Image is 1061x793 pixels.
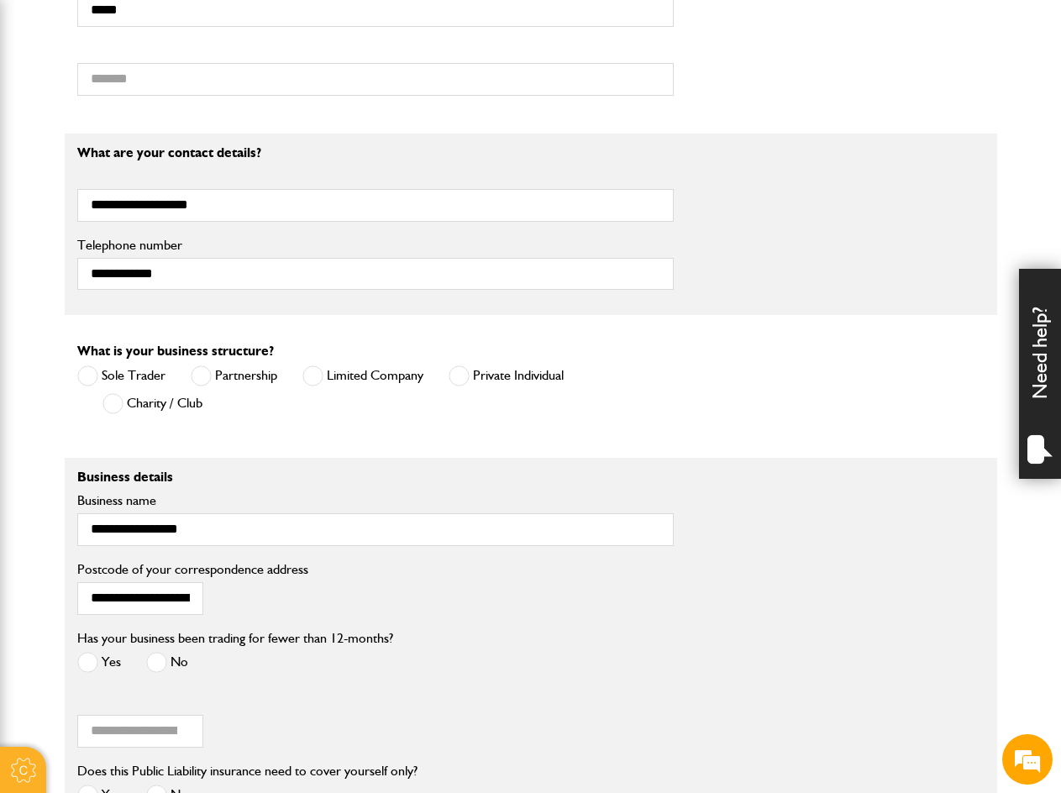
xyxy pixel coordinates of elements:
[22,304,307,503] textarea: Type your message and hit 'Enter'
[77,239,674,252] label: Telephone number
[87,94,282,116] div: Chat with us now
[302,365,423,386] label: Limited Company
[77,365,165,386] label: Sole Trader
[29,93,71,117] img: d_20077148190_company_1631870298795_20077148190
[191,365,277,386] label: Partnership
[276,8,316,49] div: Minimize live chat window
[77,652,121,673] label: Yes
[77,764,418,778] label: Does this Public Liability insurance need to cover yourself only?
[77,632,393,645] label: Has your business been trading for fewer than 12-months?
[77,470,674,484] p: Business details
[1019,269,1061,479] div: Need help?
[77,494,674,507] label: Business name
[449,365,564,386] label: Private Individual
[102,393,202,414] label: Charity / Club
[228,517,305,540] em: Start Chat
[77,146,674,160] p: What are your contact details?
[146,652,188,673] label: No
[77,563,674,576] label: Postcode of your correspondence address
[22,155,307,192] input: Enter your last name
[22,205,307,242] input: Enter your email address
[77,344,274,358] label: What is your business structure?
[22,255,307,291] input: Enter your phone number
